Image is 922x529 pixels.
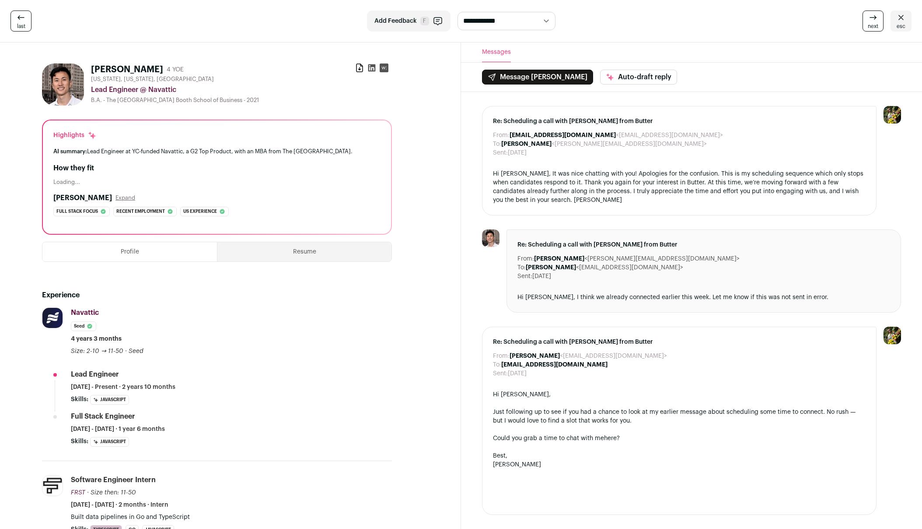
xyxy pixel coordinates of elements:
[71,383,175,391] span: [DATE] - Present · 2 years 10 months
[501,141,552,147] b: [PERSON_NAME]
[534,256,584,262] b: [PERSON_NAME]
[510,132,616,138] b: [EMAIL_ADDRESS][DOMAIN_NAME]
[42,476,63,496] img: 7055b2e6cc7565d208903464920872a68b42816d67b525f340c64c5754267e18.jpg
[493,352,510,360] dt: From:
[71,437,88,446] span: Skills:
[42,63,84,106] img: 59ed3fc80484580fbdffb3e4f54e1169ca3106cb8b0294332848d742d69c8990
[526,263,683,272] dd: <[EMAIL_ADDRESS][DOMAIN_NAME]>
[53,131,97,140] div: Highlights
[53,148,87,154] span: AI summary:
[71,370,119,379] div: Lead Engineer
[493,408,866,425] div: Just following up to see if you had a chance to look at my earlier message about scheduling some ...
[884,327,901,344] img: 6689865-medium_jpg
[53,147,381,156] div: Lead Engineer at YC-funded Navattic, a G2 Top Product, with an MBA from The [GEOGRAPHIC_DATA].
[508,369,527,378] dd: [DATE]
[42,308,63,328] img: f2c1c23bb0d96570219cb48a6948e91aa097241a79c3ebb4e4aa140d13a29bcd.png
[493,390,866,399] div: Hi [PERSON_NAME],
[493,338,866,346] span: Re: Scheduling a call with [PERSON_NAME] from Butter
[493,434,866,443] div: Could you grab a time to chat with me ?
[517,272,532,281] dt: Sent:
[17,23,25,30] span: last
[493,117,866,126] span: Re: Scheduling a call with [PERSON_NAME] from Butter
[53,179,381,186] div: Loading...
[53,193,112,203] h2: [PERSON_NAME]
[891,11,912,32] a: esc
[71,309,99,316] span: Navattic
[517,240,890,249] span: Re: Scheduling a call with [PERSON_NAME] from Butter
[71,335,122,343] span: 4 years 3 months
[510,131,723,140] dd: <[EMAIL_ADDRESS][DOMAIN_NAME]>
[374,17,417,25] span: Add Feedback
[493,148,508,157] dt: Sent:
[600,70,677,85] button: Auto-draft reply
[167,65,184,74] div: 4 YOE
[420,17,429,25] span: F
[517,263,526,272] dt: To:
[604,435,617,441] a: here
[115,194,135,201] button: Expand
[71,475,156,485] div: Software Engineer Intern
[91,76,214,83] span: [US_STATE], [US_STATE], [GEOGRAPHIC_DATA]
[897,23,905,30] span: esc
[493,169,866,205] div: Hi [PERSON_NAME], It was nice chatting with you! Apologies for the confusion. This is my scheduli...
[91,85,392,95] div: Lead Engineer @ Navattic
[42,242,217,261] button: Profile
[71,490,85,496] span: FRST
[91,97,392,104] div: B.A. - The [GEOGRAPHIC_DATA] Booth School of Business - 2021
[868,23,878,30] span: next
[517,254,534,263] dt: From:
[217,242,391,261] button: Resume
[42,290,392,300] h2: Experience
[493,131,510,140] dt: From:
[482,229,499,247] img: 59ed3fc80484580fbdffb3e4f54e1169ca3106cb8b0294332848d742d69c8990
[183,207,217,216] span: Us experience
[532,272,551,281] dd: [DATE]
[90,395,129,405] li: JavaScript
[71,425,165,434] span: [DATE] - [DATE] · 1 year 6 months
[71,348,123,354] span: Size: 2-10 → 11-50
[508,148,527,157] dd: [DATE]
[863,11,884,32] a: next
[91,63,163,76] h1: [PERSON_NAME]
[125,347,127,356] span: ·
[90,437,129,447] li: JavaScript
[510,352,667,360] dd: <[EMAIL_ADDRESS][DOMAIN_NAME]>
[493,451,866,460] div: Best,
[482,42,511,62] button: Messages
[510,353,560,359] b: [PERSON_NAME]
[884,106,901,123] img: 6689865-medium_jpg
[493,460,866,469] div: [PERSON_NAME]
[367,11,451,32] button: Add Feedback F
[534,254,740,263] dd: <[PERSON_NAME][EMAIL_ADDRESS][DOMAIN_NAME]>
[10,11,31,32] a: last
[71,412,135,421] div: Full Stack Engineer
[493,140,501,148] dt: To:
[501,362,608,368] b: [EMAIL_ADDRESS][DOMAIN_NAME]
[71,321,96,331] li: Seed
[56,207,98,216] span: Full stack focus
[71,395,88,404] span: Skills:
[482,70,593,85] button: Message [PERSON_NAME]
[493,369,508,378] dt: Sent:
[53,163,381,173] h2: How they fit
[71,513,392,522] p: Built data pipelines in Go and TypeScript
[87,490,136,496] span: · Size then: 11-50
[493,360,501,369] dt: To:
[501,140,707,148] dd: <[PERSON_NAME][EMAIL_ADDRESS][DOMAIN_NAME]>
[116,207,165,216] span: Recent employment
[526,264,576,271] b: [PERSON_NAME]
[71,501,168,509] span: [DATE] - [DATE] · 2 months · Intern
[129,348,143,354] span: Seed
[517,293,890,302] div: Hi [PERSON_NAME], I think we already connected earlier this week. Let me know if this was not sen...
